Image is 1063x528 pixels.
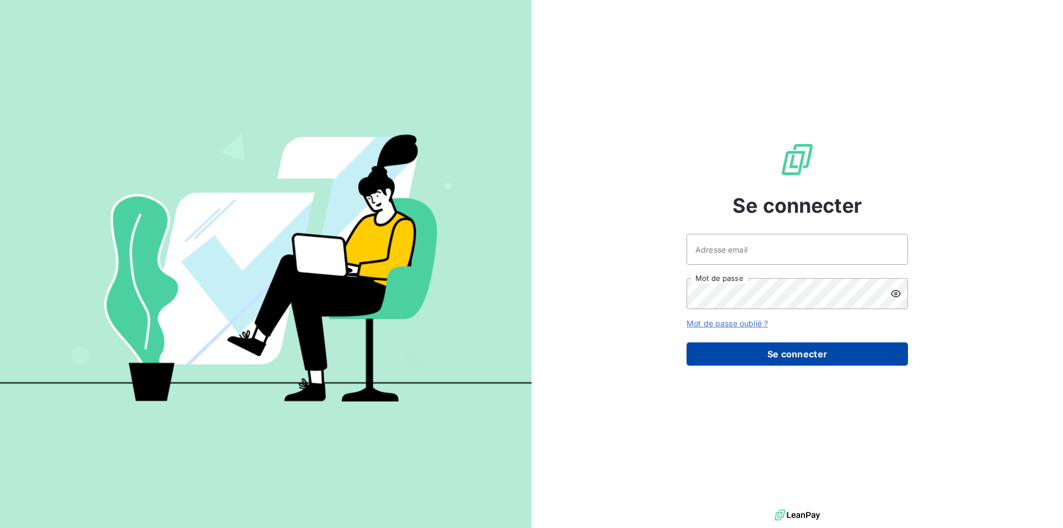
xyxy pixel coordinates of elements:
[732,191,862,221] span: Se connecter
[687,319,768,328] a: Mot de passe oublié ?
[775,507,820,524] img: logo
[780,142,815,177] img: Logo LeanPay
[687,234,908,265] input: placeholder
[687,342,908,366] button: Se connecter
